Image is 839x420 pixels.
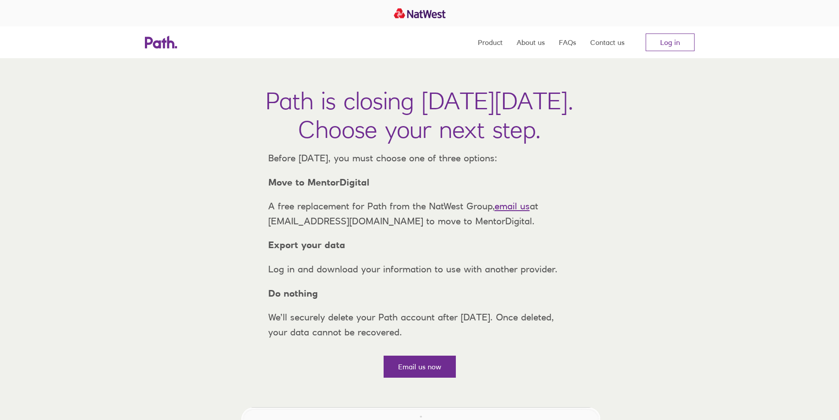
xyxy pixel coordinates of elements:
[495,201,530,212] a: email us
[384,356,456,378] a: Email us now
[646,33,695,51] a: Log in
[268,288,318,299] strong: Do nothing
[266,86,573,144] h1: Path is closing [DATE][DATE]. Choose your next step.
[261,310,578,339] p: We’ll securely delete your Path account after [DATE]. Once deleted, your data cannot be recovered.
[261,199,578,228] p: A free replacement for Path from the NatWest Group, at [EMAIL_ADDRESS][DOMAIN_NAME] to move to Me...
[517,26,545,58] a: About us
[268,177,370,188] strong: Move to MentorDigital
[559,26,576,58] a: FAQs
[590,26,625,58] a: Contact us
[268,239,345,250] strong: Export your data
[261,151,578,166] p: Before [DATE], you must choose one of three options:
[261,262,578,277] p: Log in and download your information to use with another provider.
[478,26,503,58] a: Product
